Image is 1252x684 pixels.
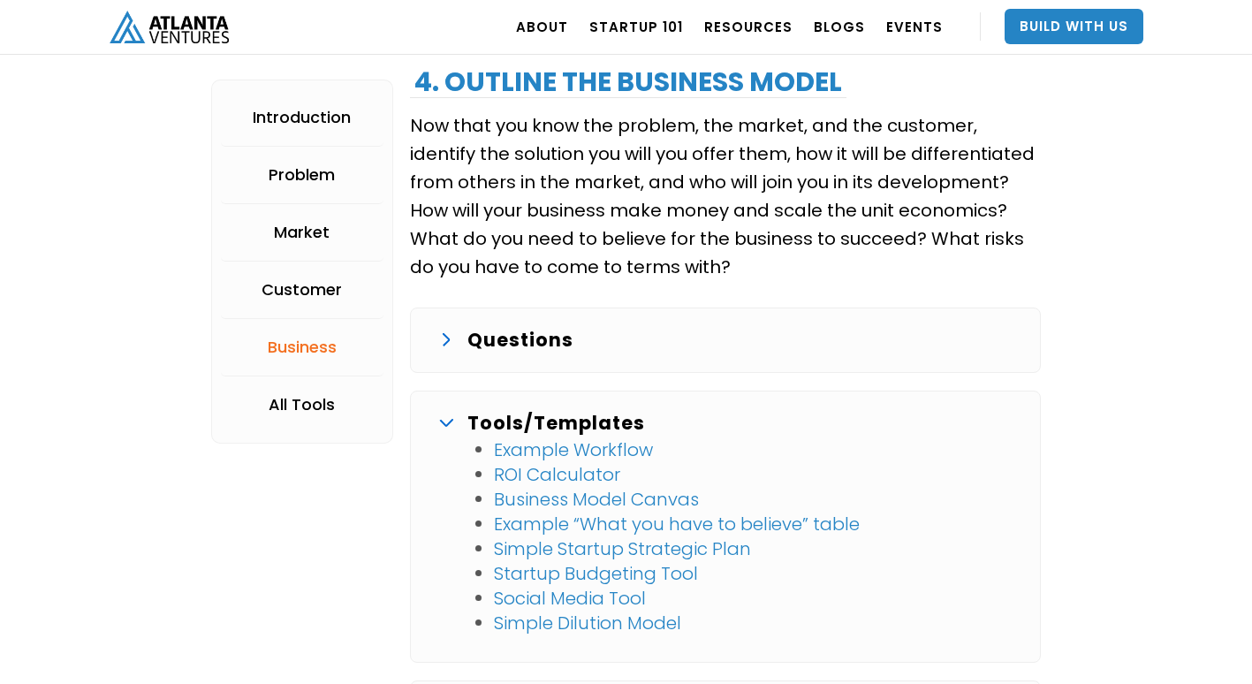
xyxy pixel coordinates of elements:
[494,586,646,611] a: Social Media Tool
[1005,9,1143,44] a: Build With Us
[221,376,384,434] a: All Tools
[221,204,384,262] a: Market
[704,2,793,51] a: RESOURCES
[268,338,337,356] div: Business
[494,487,699,512] a: Business Model Canvas
[274,224,330,241] div: Market
[467,409,645,437] p: Tools/Templates
[414,63,842,101] strong: 4. Outline the business model
[221,147,384,204] a: Problem
[494,561,698,586] a: Startup Budgeting Tool
[589,2,683,51] a: Startup 101
[443,332,451,346] img: arrow down
[494,512,860,536] a: Example “What you have to believe” table
[269,397,335,414] div: All Tools
[886,2,943,51] a: EVENTS
[221,89,384,147] a: Introduction
[221,262,384,319] a: Customer
[494,462,620,487] a: ROI Calculator
[410,111,1041,281] p: Now that you know the problem, the market, and the customer, identify the solution you will you o...
[269,166,335,184] div: Problem
[814,2,865,51] a: BLOGS
[467,326,573,354] p: Questions
[439,419,453,427] img: arrow down
[221,319,384,376] a: Business
[516,2,568,51] a: ABOUT
[494,536,751,561] a: Simple Startup Strategic Plan
[262,281,342,299] div: Customer
[494,437,653,462] a: Example Workflow
[494,611,681,635] a: Simple Dilution Model
[253,109,351,126] div: Introduction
